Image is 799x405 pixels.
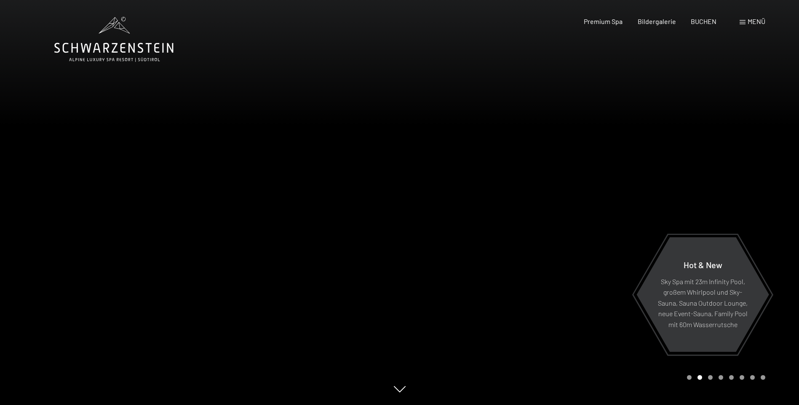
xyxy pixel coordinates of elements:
div: Carousel Page 3 [708,375,713,380]
div: Carousel Page 1 [687,375,692,380]
a: BUCHEN [691,17,716,25]
div: Carousel Page 8 [761,375,765,380]
div: Carousel Page 6 [740,375,744,380]
a: Hot & New Sky Spa mit 23m Infinity Pool, großem Whirlpool und Sky-Sauna, Sauna Outdoor Lounge, ne... [636,237,770,352]
span: Menü [748,17,765,25]
div: Carousel Page 5 [729,375,734,380]
div: Carousel Page 4 [719,375,723,380]
a: Premium Spa [584,17,623,25]
div: Carousel Pagination [684,375,765,380]
div: Carousel Page 7 [750,375,755,380]
p: Sky Spa mit 23m Infinity Pool, großem Whirlpool und Sky-Sauna, Sauna Outdoor Lounge, neue Event-S... [657,276,748,330]
span: Hot & New [684,259,722,269]
a: Bildergalerie [638,17,676,25]
div: Carousel Page 2 (Current Slide) [697,375,702,380]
